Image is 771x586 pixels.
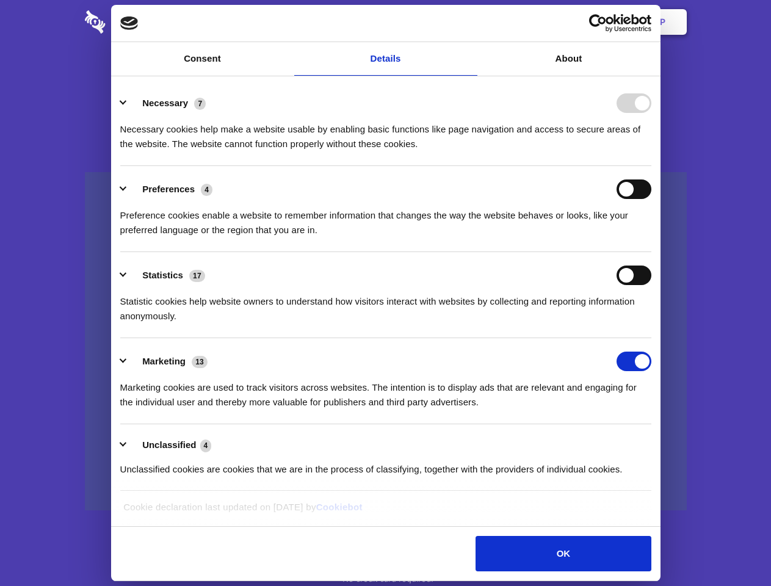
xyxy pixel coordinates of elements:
label: Preferences [142,184,195,194]
a: Details [294,42,477,76]
div: Necessary cookies help make a website usable by enabling basic functions like page navigation and... [120,113,651,151]
a: Login [554,3,607,41]
iframe: Drift Widget Chat Controller [710,525,756,571]
button: Necessary (7) [120,93,214,113]
span: 4 [201,184,212,196]
span: 13 [192,356,208,368]
button: Unclassified (4) [120,438,219,453]
div: Marketing cookies are used to track visitors across websites. The intention is to display ads tha... [120,371,651,410]
img: logo-wordmark-white-trans-d4663122ce5f474addd5e946df7df03e33cb6a1c49d2221995e7729f52c070b2.svg [85,10,189,34]
a: Consent [111,42,294,76]
div: Statistic cookies help website owners to understand how visitors interact with websites by collec... [120,285,651,324]
h4: Auto-redaction of sensitive data, encrypted data sharing and self-destructing private chats. Shar... [85,111,687,151]
button: Preferences (4) [120,179,220,199]
div: Unclassified cookies are cookies that we are in the process of classifying, together with the pro... [120,453,651,477]
span: 4 [200,440,212,452]
button: Marketing (13) [120,352,215,371]
h1: Eliminate Slack Data Loss. [85,55,687,99]
span: 7 [194,98,206,110]
button: Statistics (17) [120,266,213,285]
a: Cookiebot [316,502,363,512]
img: logo [120,16,139,30]
label: Marketing [142,356,186,366]
button: OK [476,536,651,571]
a: Usercentrics Cookiebot - opens in a new window [545,14,651,32]
a: Contact [495,3,551,41]
div: Preference cookies enable a website to remember information that changes the way the website beha... [120,199,651,237]
a: Pricing [358,3,411,41]
a: About [477,42,661,76]
a: Wistia video thumbnail [85,172,687,511]
span: 17 [189,270,205,282]
label: Statistics [142,270,183,280]
label: Necessary [142,98,188,108]
div: Cookie declaration last updated on [DATE] by [114,500,657,524]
